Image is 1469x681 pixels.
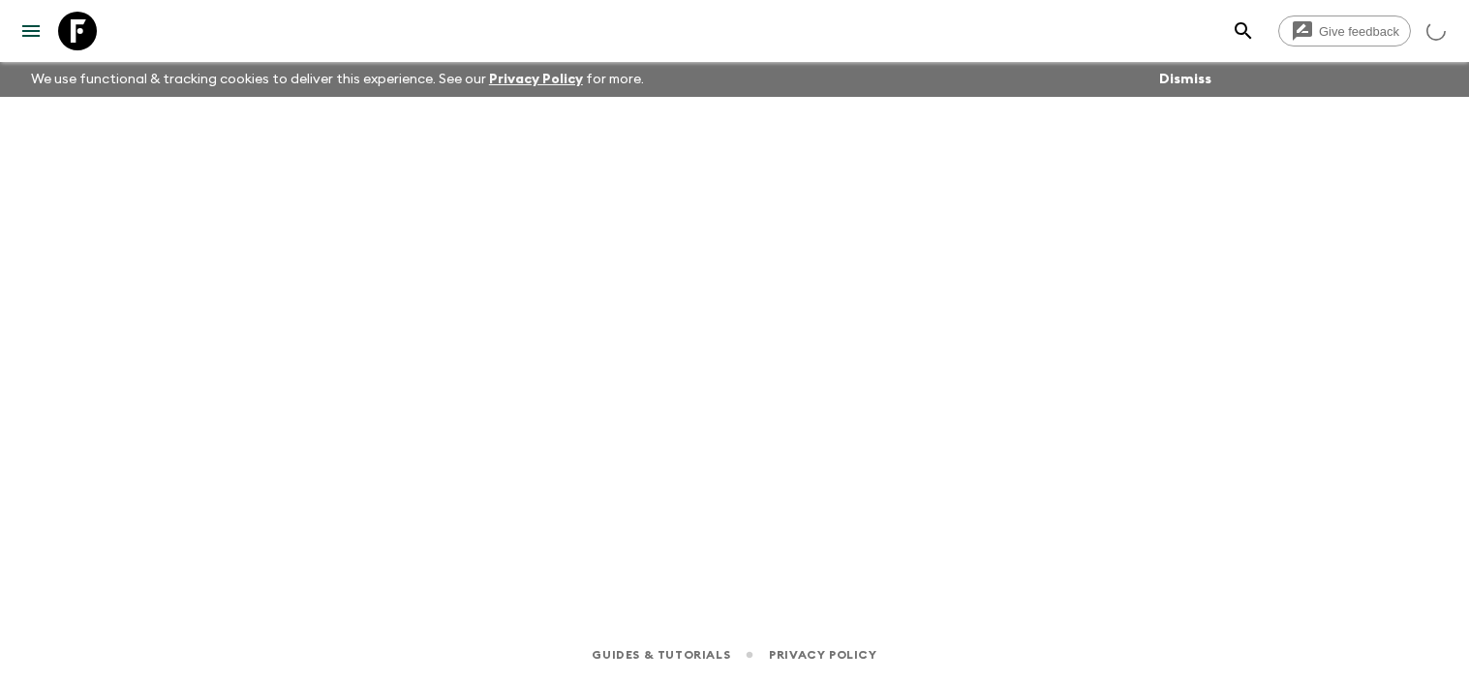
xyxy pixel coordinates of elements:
button: Dismiss [1154,66,1216,93]
button: menu [12,12,50,50]
a: Guides & Tutorials [592,644,730,666]
p: We use functional & tracking cookies to deliver this experience. See our for more. [23,62,652,97]
a: Privacy Policy [489,73,583,86]
a: Privacy Policy [769,644,876,666]
span: Give feedback [1308,24,1410,39]
a: Give feedback [1278,15,1411,46]
button: search adventures [1224,12,1263,50]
